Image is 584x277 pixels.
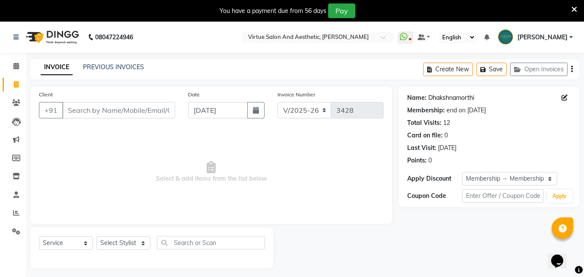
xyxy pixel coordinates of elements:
[407,191,462,201] div: Coupon Code
[444,131,448,140] div: 0
[462,189,544,203] input: Enter Offer / Coupon Code
[39,102,63,118] button: +91
[407,174,462,183] div: Apply Discount
[498,29,513,45] img: Vignesh
[220,6,326,16] div: You have a payment due from 56 days
[548,242,575,268] iframe: chat widget
[510,63,568,76] button: Open Invoices
[423,63,473,76] button: Create New
[407,143,436,153] div: Last Visit:
[407,93,427,102] div: Name:
[428,156,432,165] div: 0
[328,3,355,18] button: Pay
[157,236,265,249] input: Search or Scan
[428,93,474,102] a: Dhakshnamorthi
[517,33,568,42] span: [PERSON_NAME]
[188,91,200,99] label: Date
[438,143,456,153] div: [DATE]
[22,25,81,49] img: logo
[407,156,427,165] div: Points:
[547,190,572,203] button: Apply
[476,63,507,76] button: Save
[83,63,144,71] a: PREVIOUS INVOICES
[443,118,450,127] div: 12
[407,118,441,127] div: Total Visits:
[278,91,315,99] label: Invoice Number
[62,102,175,118] input: Search by Name/Mobile/Email/Code
[39,129,383,215] span: Select & add items from the list below
[95,25,133,49] b: 08047224946
[407,106,445,115] div: Membership:
[41,60,73,75] a: INVOICE
[39,91,53,99] label: Client
[407,131,443,140] div: Card on file:
[447,106,486,115] div: end on [DATE]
